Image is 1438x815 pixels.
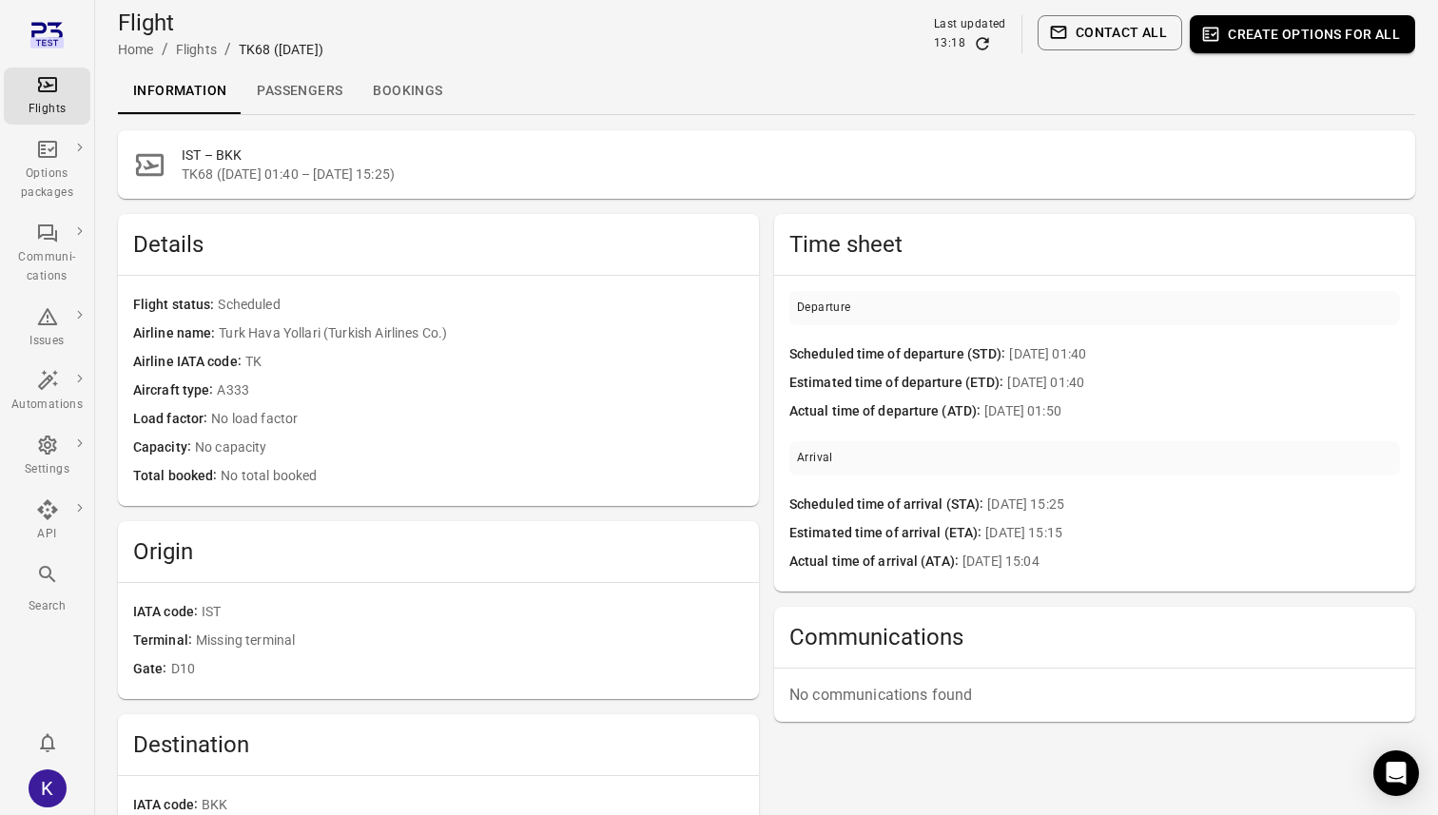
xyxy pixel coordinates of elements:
[984,401,1400,422] span: [DATE] 01:50
[11,165,83,203] div: Options packages
[1007,373,1400,394] span: [DATE] 01:40
[133,466,221,487] span: Total booked
[934,15,1006,34] div: Last updated
[133,295,218,316] span: Flight status
[133,729,744,760] h2: Destination
[4,557,90,621] button: Search
[4,428,90,485] a: Settings
[133,437,195,458] span: Capacity
[133,229,744,260] h2: Details
[29,769,67,807] div: K
[11,332,83,351] div: Issues
[4,300,90,357] a: Issues
[934,34,965,53] div: 13:18
[133,659,171,680] span: Gate
[11,248,83,286] div: Communi-cations
[11,597,83,616] div: Search
[221,466,744,487] span: No total booked
[4,363,90,420] a: Automations
[1190,15,1415,53] button: Create options for all
[21,762,74,815] button: kjasva
[133,352,245,373] span: Airline IATA code
[133,409,211,430] span: Load factor
[162,38,168,61] li: /
[182,165,1400,184] span: TK68 ([DATE] 01:40 – [DATE] 15:25)
[133,536,744,567] h2: Origin
[789,373,1007,394] span: Estimated time of departure (ETD)
[4,132,90,208] a: Options packages
[133,631,196,651] span: Terminal
[1038,15,1182,50] button: Contact all
[11,525,83,544] div: API
[224,38,231,61] li: /
[118,42,154,57] a: Home
[11,100,83,119] div: Flights
[4,493,90,550] a: API
[11,460,83,479] div: Settings
[118,38,323,61] nav: Breadcrumbs
[118,68,242,114] a: Information
[29,724,67,762] button: Notifications
[789,229,1400,260] h2: Time sheet
[196,631,744,651] span: Missing terminal
[217,380,744,401] span: A333
[789,344,1009,365] span: Scheduled time of departure (STD)
[797,299,851,318] div: Departure
[195,437,744,458] span: No capacity
[242,68,358,114] a: Passengers
[133,323,219,344] span: Airline name
[211,409,744,430] span: No load factor
[245,352,744,373] span: TK
[789,552,962,572] span: Actual time of arrival (ATA)
[176,42,217,57] a: Flights
[218,295,744,316] span: Scheduled
[133,602,202,623] span: IATA code
[1009,344,1400,365] span: [DATE] 01:40
[182,146,1400,165] h2: IST – BKK
[118,68,1415,114] div: Local navigation
[133,380,217,401] span: Aircraft type
[973,34,992,53] button: Refresh data
[985,523,1400,544] span: [DATE] 15:15
[789,401,984,422] span: Actual time of departure (ATD)
[962,552,1400,572] span: [DATE] 15:04
[202,602,744,623] span: IST
[1373,750,1419,796] div: Open Intercom Messenger
[219,323,744,344] span: Turk Hava Yollari (Turkish Airlines Co.)
[118,8,323,38] h1: Flight
[358,68,457,114] a: Bookings
[987,495,1400,515] span: [DATE] 15:25
[789,684,1400,707] p: No communications found
[11,396,83,415] div: Automations
[239,40,323,59] div: TK68 ([DATE])
[789,495,987,515] span: Scheduled time of arrival (STA)
[797,449,833,468] div: Arrival
[4,216,90,292] a: Communi-cations
[171,659,744,680] span: D10
[4,68,90,125] a: Flights
[789,622,1400,652] h2: Communications
[789,523,985,544] span: Estimated time of arrival (ETA)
